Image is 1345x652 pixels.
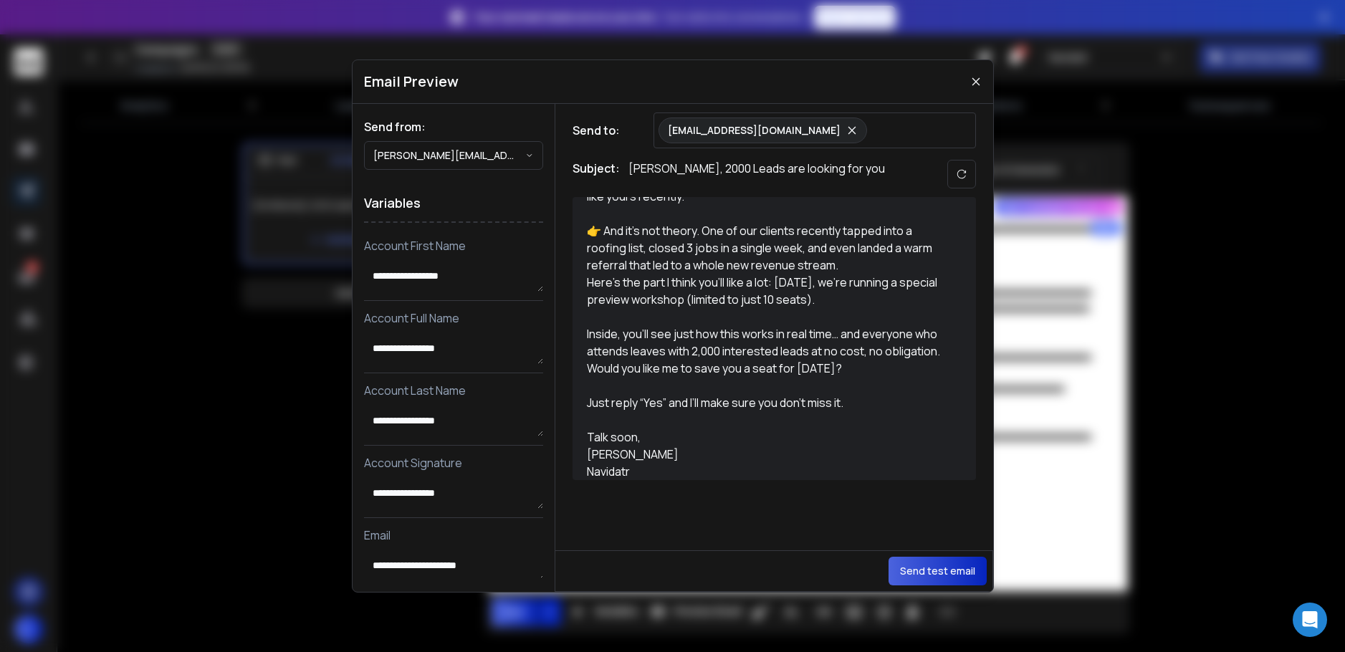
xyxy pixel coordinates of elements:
[587,428,945,446] div: Talk soon,
[889,557,987,585] button: Send test email
[587,325,945,360] div: Inside, you’ll see just how this works in real time… and everyone who attends leaves with 2,000 i...
[587,274,945,308] div: Here’s the part I think you’ll like a lot: [DATE], we’re running a special preview workshop (limi...
[587,446,945,463] div: [PERSON_NAME]
[587,222,945,274] div: 👉 And it’s not theory. One of our clients recently tapped into a roofing list, closed 3 jobs in a...
[364,454,543,471] p: Account Signature
[628,160,885,188] p: [PERSON_NAME], 2000 Leads are looking for you
[668,123,841,138] p: [EMAIL_ADDRESS][DOMAIN_NAME]
[587,360,945,377] div: Would you like me to save you a seat for [DATE]?
[587,463,945,480] div: Navidatr
[364,118,543,135] h1: Send from:
[573,122,630,139] h1: Send to:
[364,382,543,399] p: Account Last Name
[364,184,543,223] h1: Variables
[587,394,945,411] div: Just reply “Yes” and I’ll make sure you don’t miss it.
[364,72,459,92] h1: Email Preview
[364,310,543,327] p: Account Full Name
[373,148,525,163] p: [PERSON_NAME][EMAIL_ADDRESS][DOMAIN_NAME]
[1293,603,1327,637] div: Open Intercom Messenger
[364,527,543,544] p: Email
[364,237,543,254] p: Account First Name
[573,160,620,188] h1: Subject:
